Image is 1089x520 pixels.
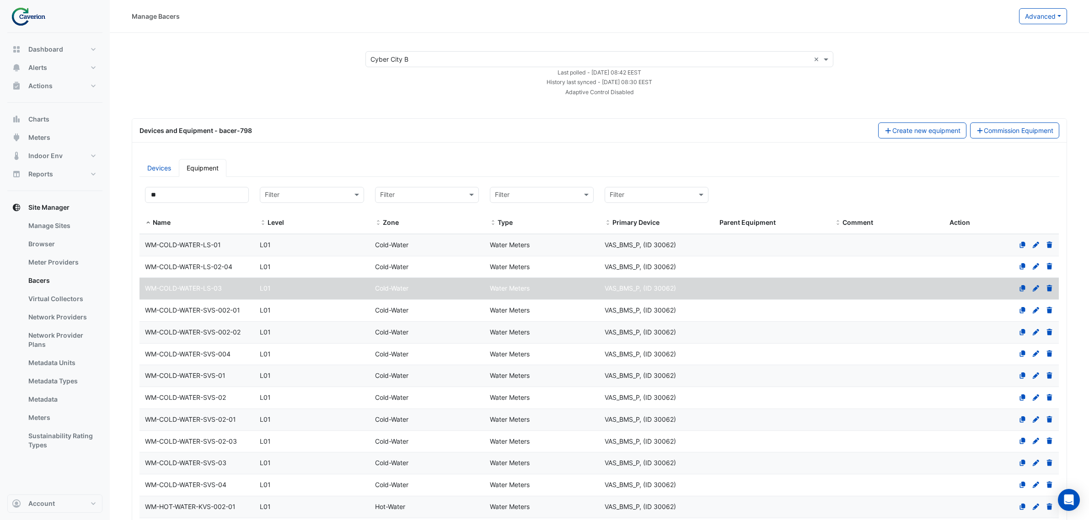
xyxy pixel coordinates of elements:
[7,217,102,458] div: Site Manager
[1019,393,1027,401] a: Clone Equipment
[605,284,676,292] span: VAS_BMS_P, (ID 30062)
[12,81,21,90] app-icon: Actions
[605,241,676,249] span: VAS_BMS_P, (ID 30062)
[145,393,226,401] span: WM-COLD-WATER-SVS-02
[260,393,271,401] span: L01
[11,7,52,26] img: Company Logo
[565,89,634,96] small: Adaptive Control Disabled
[7,40,102,58] button: Dashboard
[12,170,21,179] app-icon: Reports
[21,354,102,372] a: Metadata Units
[375,219,381,227] span: Zone
[12,133,21,142] app-icon: Meters
[145,284,222,292] span: WM-COLD-WATER-LS-03
[260,284,271,292] span: L01
[21,390,102,409] a: Metadata
[28,203,70,212] span: Site Manager
[260,503,271,510] span: L01
[28,170,53,179] span: Reports
[260,328,271,336] span: L01
[260,437,271,445] span: L01
[1019,481,1027,488] a: Clone Equipment
[28,499,55,508] span: Account
[490,459,530,467] span: Water Meters
[260,415,271,423] span: L01
[7,110,102,128] button: Charts
[375,459,408,467] span: Cold-Water
[719,218,776,226] span: Parent Equipment
[375,350,408,358] span: Cold-Water
[490,393,530,401] span: Water Meters
[1032,481,1040,488] a: Edit
[490,284,530,292] span: Water Meters
[21,290,102,308] a: Virtual Collectors
[145,459,226,467] span: WM-COLD-WATER-SVS-03
[1019,415,1027,423] a: Clone Equipment
[490,241,530,249] span: Water Meters
[1046,437,1054,445] a: Delete
[1046,393,1054,401] a: Delete
[375,481,408,488] span: Cold-Water
[28,115,49,124] span: Charts
[1032,306,1040,314] a: Edit
[375,241,408,249] span: Cold-Water
[1058,489,1080,511] div: Open Intercom Messenger
[375,415,408,423] span: Cold-Water
[260,241,271,249] span: L01
[375,437,408,445] span: Cold-Water
[1032,503,1040,510] a: Edit
[1019,263,1027,271] a: Clone Equipment
[28,133,50,142] span: Meters
[21,308,102,326] a: Network Providers
[132,11,180,21] div: Manage Bacers
[1019,328,1027,336] a: Clone Equipment
[260,371,271,379] span: L01
[1019,8,1067,24] button: Advanced
[1019,241,1027,249] a: Clone Equipment
[145,328,241,336] span: WM-COLD-WATER-SVS-002-02
[21,409,102,427] a: Meters
[145,241,221,249] span: WM-COLD-WATER-LS-01
[7,198,102,217] button: Site Manager
[12,115,21,124] app-icon: Charts
[260,263,271,271] span: L01
[1046,241,1054,249] a: Delete
[1046,459,1054,467] a: Delete
[21,253,102,271] a: Meter Providers
[375,263,408,271] span: Cold-Water
[12,151,21,160] app-icon: Indoor Env
[1046,306,1054,314] a: Delete
[490,437,530,445] span: Water Meters
[1032,263,1040,271] a: Edit
[605,219,611,227] span: Primary Device
[490,263,530,271] span: Water Meters
[558,69,641,76] small: Thu 18-Sep-2025 08:42 EEST
[605,371,676,379] span: VAS_BMS_P, (ID 30062)
[1019,306,1027,314] a: Clone Equipment
[1046,328,1054,336] a: Delete
[605,393,676,401] span: VAS_BMS_P, (ID 30062)
[12,45,21,54] app-icon: Dashboard
[1032,371,1040,379] a: Edit
[1046,415,1054,423] a: Delete
[605,503,676,510] span: VAS_BMS_P, (ID 30062)
[21,235,102,253] a: Browser
[145,263,232,271] span: WM-COLD-WATER-LS-02-04
[1019,437,1027,445] a: Clone Equipment
[605,306,676,314] span: VAS_BMS_P, (ID 30062)
[490,371,530,379] span: Water Meters
[145,350,231,358] span: WM-COLD-WATER-SVS-004
[21,217,102,235] a: Manage Sites
[375,503,405,510] span: Hot-Water
[1019,459,1027,467] a: Clone Equipment
[28,63,47,72] span: Alerts
[612,218,660,226] span: Primary Device
[605,481,676,488] span: VAS_BMS_P, (ID 30062)
[814,54,821,64] span: Clear
[605,415,676,423] span: VAS_BMS_P, (ID 30062)
[145,437,237,445] span: WM-COLD-WATER-SVS-02-03
[145,371,225,379] span: WM-COLD-WATER-SVS-01
[260,219,266,227] span: Level
[1019,350,1027,358] a: Clone Equipment
[145,306,240,314] span: WM-COLD-WATER-SVS-002-01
